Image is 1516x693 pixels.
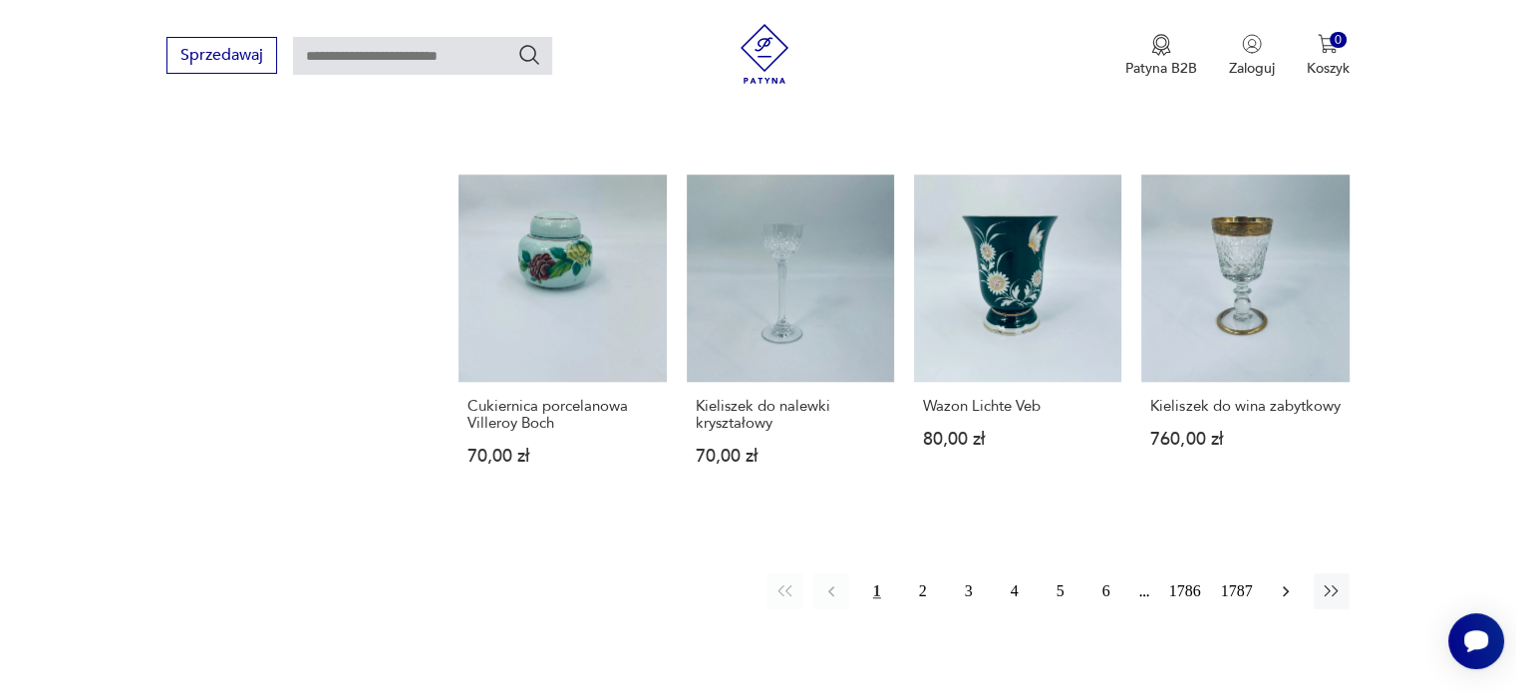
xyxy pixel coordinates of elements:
[1088,573,1124,609] button: 6
[914,174,1121,504] a: Wazon Lichte VebWazon Lichte Veb80,00 zł
[1216,573,1258,609] button: 1787
[735,24,794,84] img: Patyna - sklep z meblami i dekoracjami vintage
[1307,59,1350,78] p: Koszyk
[951,573,987,609] button: 3
[467,448,657,465] p: 70,00 zł
[166,50,277,64] a: Sprzedawaj
[923,431,1112,448] p: 80,00 zł
[166,37,277,74] button: Sprzedawaj
[467,398,657,432] h3: Cukiernica porcelanowa Villeroy Boch
[458,174,666,504] a: Cukiernica porcelanowa Villeroy BochCukiernica porcelanowa Villeroy Boch70,00 zł
[687,174,894,504] a: Kieliszek do nalewki kryształowyKieliszek do nalewki kryształowy70,00 zł
[1141,174,1349,504] a: Kieliszek do wina zabytkowyKieliszek do wina zabytkowy760,00 zł
[1151,34,1171,56] img: Ikona medalu
[1150,398,1340,415] h3: Kieliszek do wina zabytkowy
[1448,613,1504,669] iframe: Smartsupp widget button
[1150,431,1340,448] p: 760,00 zł
[696,398,885,432] h3: Kieliszek do nalewki kryształowy
[1164,573,1206,609] button: 1786
[1318,34,1338,54] img: Ikona koszyka
[1125,34,1197,78] button: Patyna B2B
[1242,34,1262,54] img: Ikonka użytkownika
[1229,59,1275,78] p: Zaloguj
[1330,32,1347,49] div: 0
[696,448,885,465] p: 70,00 zł
[1125,59,1197,78] p: Patyna B2B
[905,573,941,609] button: 2
[1307,34,1350,78] button: 0Koszyk
[923,398,1112,415] h3: Wazon Lichte Veb
[1125,34,1197,78] a: Ikona medaluPatyna B2B
[517,43,541,67] button: Szukaj
[859,573,895,609] button: 1
[1229,34,1275,78] button: Zaloguj
[997,573,1033,609] button: 4
[1043,573,1078,609] button: 5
